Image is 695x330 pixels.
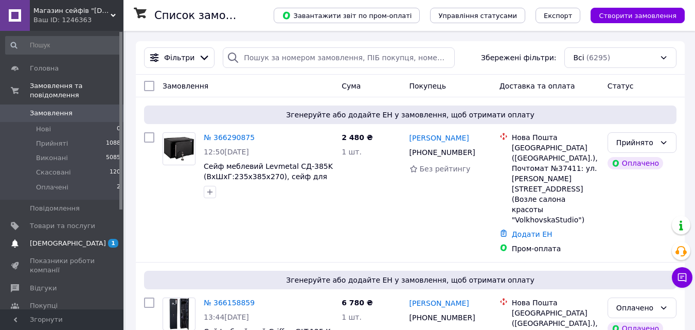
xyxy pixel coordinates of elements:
[512,132,599,143] div: Нова Пошта
[30,64,59,73] span: Головна
[342,313,362,321] span: 1 шт.
[409,298,469,308] a: [PERSON_NAME]
[616,137,655,148] div: Прийнято
[30,301,58,310] span: Покупці
[148,110,672,120] span: Згенеруйте або додайте ЕН у замовлення, щоб отримати оплату
[117,183,120,192] span: 2
[106,153,120,163] span: 5085
[274,8,420,23] button: Завантажити звіт по пром-оплаті
[430,8,525,23] button: Управління статусами
[512,298,599,308] div: Нова Пошта
[30,239,106,248] span: [DEMOGRAPHIC_DATA]
[163,132,195,165] a: Фото товару
[154,9,259,22] h1: Список замовлень
[342,299,373,307] span: 6 780 ₴
[30,109,73,118] span: Замовлення
[204,299,255,307] a: № 366158859
[108,239,118,248] span: 1
[110,168,120,177] span: 120
[608,157,663,169] div: Оплачено
[512,244,599,254] div: Пром-оплата
[204,313,249,321] span: 13:44[DATE]
[672,267,692,288] button: Чат з покупцем
[580,11,685,19] a: Створити замовлення
[163,82,208,90] span: Замовлення
[148,275,672,285] span: Згенеруйте або додайте ЕН у замовлення, щоб отримати оплату
[30,81,123,100] span: Замовлення та повідомлення
[544,12,573,20] span: Експорт
[204,133,255,142] a: № 366290875
[36,139,68,148] span: Прийняті
[342,133,373,142] span: 2 480 ₴
[117,125,120,134] span: 0
[342,148,362,156] span: 1 шт.
[36,153,68,163] span: Виконані
[223,47,455,68] input: Пошук за номером замовлення, ПІБ покупця, номером телефону, Email, номером накладної
[36,168,71,177] span: Скасовані
[409,82,446,90] span: Покупець
[599,12,676,20] span: Створити замовлення
[438,12,517,20] span: Управління статусами
[282,11,412,20] span: Завантажити звіт по пром-оплаті
[536,8,581,23] button: Експорт
[616,302,655,314] div: Оплачено
[342,82,361,90] span: Cума
[30,284,57,293] span: Відгуки
[608,82,634,90] span: Статус
[30,256,95,275] span: Показники роботи компанії
[169,298,189,330] img: Фото товару
[420,165,471,173] span: Без рейтингу
[30,221,95,231] span: Товари та послуги
[586,54,611,62] span: (6295)
[481,53,556,63] span: Збережені фільтри:
[512,143,599,225] div: [GEOGRAPHIC_DATA] ([GEOGRAPHIC_DATA].), Почтомат №37411: ул. [PERSON_NAME][STREET_ADDRESS] (Возле...
[36,183,68,192] span: Оплачені
[407,310,477,325] div: [PHONE_NUMBER]
[5,36,121,55] input: Пошук
[106,139,120,148] span: 1088
[591,8,685,23] button: Створити замовлення
[204,162,333,201] a: Сейф меблевий Levmetal СД-385K (ВxШxГ:235x385x270), сейф для дому, сейф для грошей, сейф з ключов...
[33,6,111,15] span: Магазин сейфів "Safe.net.ua"
[512,230,553,238] a: Додати ЕН
[573,53,584,63] span: Всі
[164,53,194,63] span: Фільтри
[33,15,123,25] div: Ваш ID: 1246363
[500,82,575,90] span: Доставка та оплата
[204,148,249,156] span: 12:50[DATE]
[407,145,477,160] div: [PHONE_NUMBER]
[409,133,469,143] a: [PERSON_NAME]
[36,125,51,134] span: Нові
[30,204,80,213] span: Повідомлення
[163,136,195,161] img: Фото товару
